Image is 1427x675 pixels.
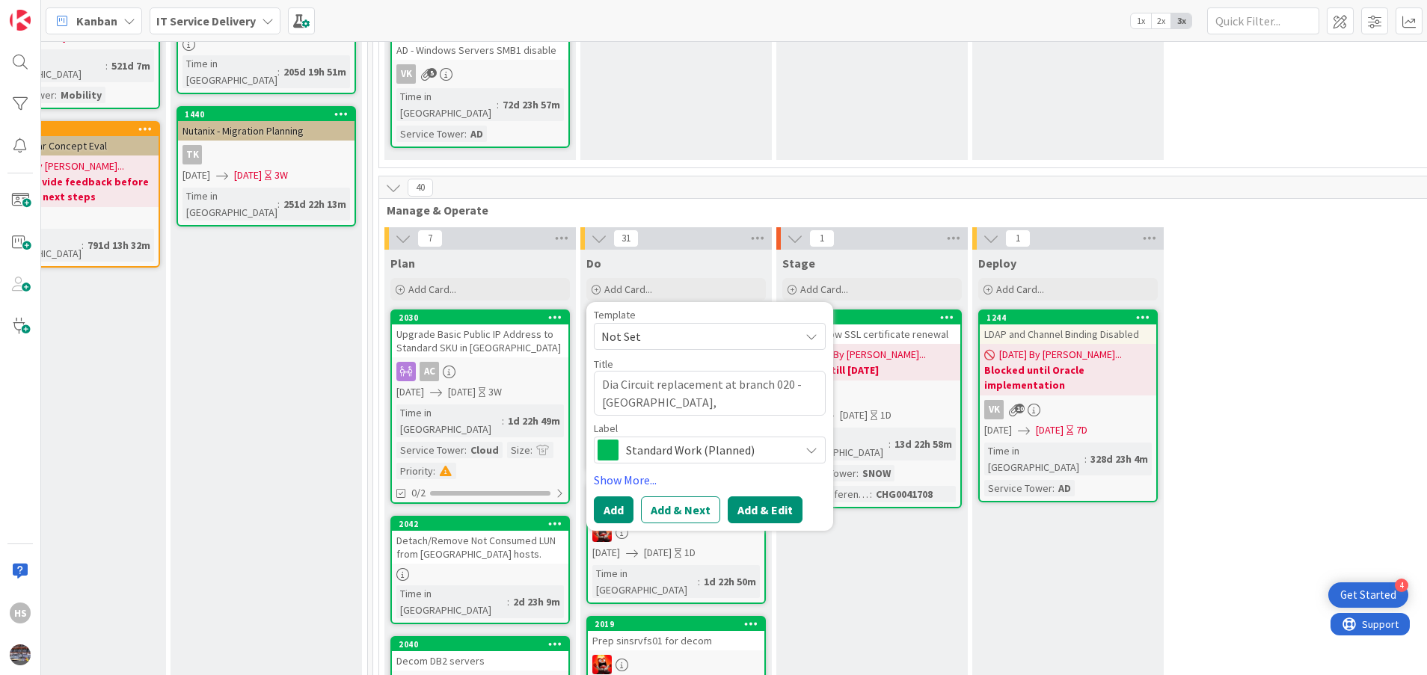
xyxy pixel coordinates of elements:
[809,229,835,247] span: 1
[856,465,859,481] span: :
[182,167,210,183] span: [DATE]
[277,196,280,212] span: :
[392,638,568,651] div: 2040
[594,423,618,434] span: Label
[1395,579,1408,592] div: 4
[392,27,568,60] div: AD - Windows Servers SMB1 disable
[274,167,288,183] div: 3W
[1055,480,1075,496] div: AD
[644,545,672,561] span: [DATE]
[784,324,960,344] div: ServiceNow SSL certificate renewal
[82,237,84,253] span: :
[978,256,1016,271] span: Deploy
[396,463,433,479] div: Priority
[499,96,564,113] div: 72d 23h 57m
[57,87,105,103] div: Mobility
[390,516,570,624] a: 2042Detach/Remove Not Consumed LUN from [GEOGRAPHIC_DATA] hosts.Time in [GEOGRAPHIC_DATA]:2d 23h 9m
[594,357,613,371] label: Title
[728,496,803,523] button: Add & Edit
[396,126,464,142] div: Service Tower
[592,565,698,598] div: Time in [GEOGRAPHIC_DATA]
[594,371,826,416] textarea: Dia Circuit replacement at branch 020 -[GEOGRAPHIC_DATA], [GEOGRAPHIC_DATA]
[392,311,568,324] div: 2030
[399,519,568,529] div: 2042
[784,311,960,324] div: 2024
[684,545,696,561] div: 1D
[889,436,891,452] span: :
[1005,229,1031,247] span: 1
[594,471,826,489] a: Show More...
[10,644,31,665] img: avatar
[592,545,620,561] span: [DATE]
[10,10,31,31] img: Visit kanbanzone.com
[980,311,1156,324] div: 1244
[788,363,956,377] b: Blocked till [DATE]
[396,88,497,121] div: Time in [GEOGRAPHIC_DATA]
[396,384,424,400] span: [DATE]
[178,108,355,141] div: 1440Nutanix - Migration Planning
[427,68,437,78] span: 5
[502,413,504,429] span: :
[108,58,154,74] div: 521d 7m
[840,407,868,423] span: [DATE]
[433,463,435,479] span: :
[182,55,277,88] div: Time in [GEOGRAPHIC_DATA]
[1171,13,1191,28] span: 3x
[408,179,433,197] span: 40
[586,256,601,271] span: Do
[31,2,68,20] span: Support
[594,309,636,320] span: Template
[392,651,568,671] div: Decom DB2 servers
[488,384,502,400] div: 3W
[791,312,960,323] div: 2024
[10,602,31,623] div: HS
[1036,422,1064,438] span: [DATE]
[788,428,889,460] div: Time in [GEOGRAPHIC_DATA]
[984,480,1052,496] div: Service Tower
[1340,588,1396,602] div: Get Started
[392,638,568,671] div: 2040Decom DB2 servers
[782,256,815,271] span: Stage
[392,531,568,564] div: Detach/Remove Not Consumed LUN from [GEOGRAPHIC_DATA] hosts.
[467,442,503,458] div: Cloud
[417,229,443,247] span: 7
[392,64,568,84] div: VK
[396,585,507,618] div: Time in [GEOGRAPHIC_DATA]
[182,188,277,221] div: Time in [GEOGRAPHIC_DATA]
[399,312,568,323] div: 2030
[588,617,764,631] div: 2019
[594,496,633,523] button: Add
[986,312,1156,323] div: 1244
[1207,7,1319,34] input: Quick Filter...
[588,617,764,650] div: 2019Prep sinsrvfs01 for decom
[700,573,760,590] div: 1d 22h 50m
[448,384,476,400] span: [DATE]
[984,363,1152,392] b: Blocked until Oracle implementation
[1328,582,1408,608] div: Open Get Started checklist, remaining modules: 4
[588,655,764,674] div: VN
[280,64,350,80] div: 205d 19h 51m
[178,121,355,141] div: Nutanix - Migration Planning
[641,496,720,523] button: Add & Next
[613,229,639,247] span: 31
[392,517,568,531] div: 2042
[588,523,764,542] div: VN
[872,486,936,502] div: CHG0041708
[588,631,764,650] div: Prep sinsrvfs01 for decom
[396,442,464,458] div: Service Tower
[626,440,792,460] span: Standard Work (Planned)
[392,362,568,381] div: AC
[980,400,1156,419] div: VK
[464,442,467,458] span: :
[601,327,788,346] span: Not Set
[595,619,764,629] div: 2019
[390,256,415,271] span: Plan
[55,87,57,103] span: :
[467,126,487,142] div: AD
[392,40,568,60] div: AD - Windows Servers SMB1 disable
[980,324,1156,344] div: LDAP and Channel Binding Disabled
[182,145,202,164] div: TK
[984,443,1084,475] div: Time in [GEOGRAPHIC_DATA]
[859,465,894,481] div: SNOW
[399,639,568,650] div: 2040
